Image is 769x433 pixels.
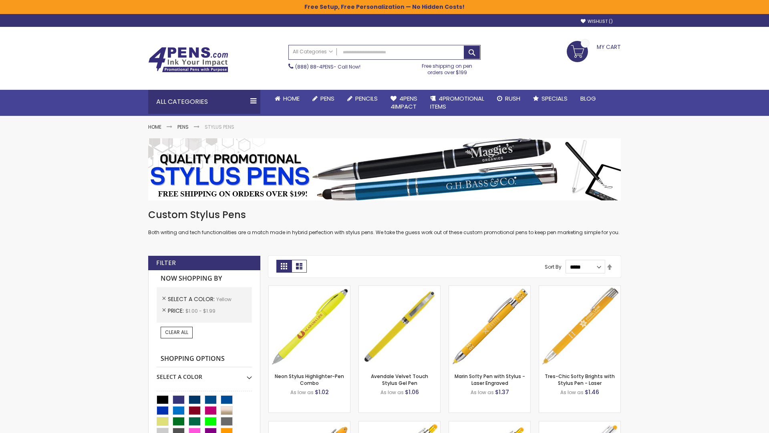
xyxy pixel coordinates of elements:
[315,388,329,396] span: $1.02
[269,285,350,292] a: Neon Stylus Highlighter-Pen Combo-Yellow
[148,90,260,114] div: All Categories
[177,123,189,130] a: Pens
[449,421,530,428] a: Phoenix Softy Brights Gel with Stylus Pen - Laser-Yellow
[495,388,509,396] span: $1.37
[539,285,620,292] a: Tres-Chic Softy Brights with Stylus Pen - Laser-Yellow
[269,286,350,367] img: Neon Stylus Highlighter-Pen Combo-Yellow
[430,94,484,111] span: 4PROMOTIONAL ITEMS
[216,296,232,303] span: Yellow
[320,94,334,103] span: Pens
[449,285,530,292] a: Marin Softy Pen with Stylus - Laser Engraved-Yellow
[161,327,193,338] a: Clear All
[585,388,599,396] span: $1.46
[424,90,491,116] a: 4PROMOTIONALITEMS
[276,260,292,273] strong: Grid
[545,263,562,270] label: Sort By
[185,308,215,314] span: $1.00 - $1.99
[471,389,494,396] span: As low as
[283,94,300,103] span: Home
[391,94,417,111] span: 4Pens 4impact
[275,373,344,386] a: Neon Stylus Highlighter-Pen Combo
[295,63,334,70] a: (888) 88-4PENS
[580,94,596,103] span: Blog
[148,138,621,200] img: Stylus Pens
[539,421,620,428] a: Tres-Chic Softy with Stylus Top Pen - ColorJet-Yellow
[574,90,602,107] a: Blog
[371,373,428,386] a: Avendale Velvet Touch Stylus Gel Pen
[168,307,185,315] span: Price
[289,45,337,59] a: All Categories
[505,94,520,103] span: Rush
[527,90,574,107] a: Specials
[148,208,621,236] div: Both writing and tech functionalities are a match made in hybrid perfection with stylus pens. We ...
[405,388,419,396] span: $1.06
[359,286,440,367] img: Avendale Velvet Touch Stylus Gel Pen-Yellow
[560,389,584,396] span: As low as
[148,47,228,73] img: 4Pens Custom Pens and Promotional Products
[384,90,424,116] a: 4Pens4impact
[157,270,252,287] strong: Now Shopping by
[290,389,314,396] span: As low as
[539,286,620,367] img: Tres-Chic Softy Brights with Stylus Pen - Laser-Yellow
[157,350,252,368] strong: Shopping Options
[156,259,176,267] strong: Filter
[148,208,621,221] h1: Custom Stylus Pens
[269,421,350,428] a: Ellipse Softy Brights with Stylus Pen - Laser-Yellow
[414,60,481,76] div: Free shipping on pen orders over $199
[545,373,615,386] a: Tres-Chic Softy Brights with Stylus Pen - Laser
[359,421,440,428] a: Phoenix Softy Brights with Stylus Pen - Laser-Yellow
[455,373,525,386] a: Marin Softy Pen with Stylus - Laser Engraved
[491,90,527,107] a: Rush
[359,285,440,292] a: Avendale Velvet Touch Stylus Gel Pen-Yellow
[268,90,306,107] a: Home
[148,123,161,130] a: Home
[542,94,568,103] span: Specials
[449,286,530,367] img: Marin Softy Pen with Stylus - Laser Engraved-Yellow
[165,329,188,336] span: Clear All
[380,389,404,396] span: As low as
[341,90,384,107] a: Pencils
[293,49,333,55] span: All Categories
[168,295,216,303] span: Select A Color
[205,123,234,130] strong: Stylus Pens
[355,94,378,103] span: Pencils
[295,63,360,70] span: - Call Now!
[306,90,341,107] a: Pens
[581,18,613,24] a: Wishlist
[157,367,252,381] div: Select A Color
